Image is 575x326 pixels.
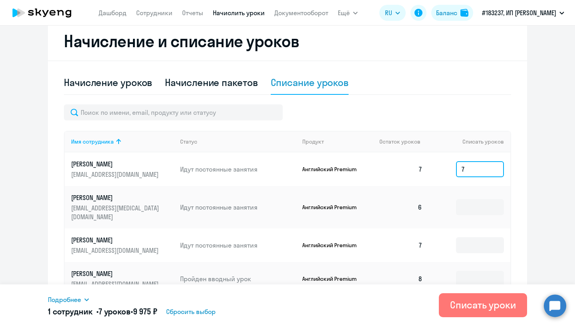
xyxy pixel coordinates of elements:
span: 7 уроков [99,306,131,316]
p: [EMAIL_ADDRESS][MEDICAL_DATA][DOMAIN_NAME] [71,204,161,221]
p: [EMAIL_ADDRESS][DOMAIN_NAME] [71,280,161,288]
p: #183237, ИП [PERSON_NAME] [482,8,556,18]
img: balance [460,9,468,17]
span: Сбросить выбор [166,307,216,316]
p: [PERSON_NAME] [71,236,161,244]
p: [EMAIL_ADDRESS][DOMAIN_NAME] [71,170,161,179]
div: Остаток уроков [379,138,429,145]
td: 8 [373,262,429,296]
p: Английский Premium [302,275,362,282]
td: 6 [373,186,429,228]
a: Начислить уроки [213,9,265,17]
div: Списать уроки [450,298,516,311]
p: Английский Premium [302,242,362,249]
a: [PERSON_NAME][EMAIL_ADDRESS][DOMAIN_NAME] [71,236,174,255]
a: Документооборот [274,9,328,17]
p: Идут постоянные занятия [180,165,296,174]
div: Имя сотрудника [71,138,114,145]
div: Начисление пакетов [165,76,258,89]
th: Списать уроков [429,131,510,152]
a: [PERSON_NAME][EMAIL_ADDRESS][DOMAIN_NAME] [71,269,174,288]
p: [PERSON_NAME] [71,269,161,278]
div: Имя сотрудника [71,138,174,145]
span: Ещё [338,8,350,18]
a: [PERSON_NAME][EMAIL_ADDRESS][MEDICAL_DATA][DOMAIN_NAME] [71,193,174,221]
button: Ещё [338,5,358,21]
p: Идут постоянные занятия [180,241,296,250]
h5: 1 сотрудник • • [48,306,157,317]
p: Пройден вводный урок [180,274,296,283]
p: [PERSON_NAME] [71,193,161,202]
input: Поиск по имени, email, продукту или статусу [64,104,283,120]
td: 7 [373,152,429,186]
span: RU [385,8,392,18]
h2: Начисление и списание уроков [64,32,511,51]
p: Идут постоянные занятия [180,203,296,212]
a: Сотрудники [136,9,172,17]
button: RU [379,5,406,21]
div: Списание уроков [271,76,349,89]
div: Начисление уроков [64,76,152,89]
span: Остаток уроков [379,138,420,145]
div: Статус [180,138,296,145]
p: [EMAIL_ADDRESS][DOMAIN_NAME] [71,246,161,255]
div: Продукт [302,138,373,145]
p: Английский Premium [302,204,362,211]
div: Статус [180,138,197,145]
div: Баланс [436,8,457,18]
td: 7 [373,228,429,262]
span: 9 975 ₽ [133,306,157,316]
p: Английский Premium [302,166,362,173]
span: Подробнее [48,295,81,304]
a: Дашборд [99,9,127,17]
button: Списать уроки [439,293,527,317]
div: Продукт [302,138,324,145]
button: Балансbalance [431,5,473,21]
a: Отчеты [182,9,203,17]
p: [PERSON_NAME] [71,160,161,168]
button: #183237, ИП [PERSON_NAME] [478,3,568,22]
a: [PERSON_NAME][EMAIL_ADDRESS][DOMAIN_NAME] [71,160,174,179]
